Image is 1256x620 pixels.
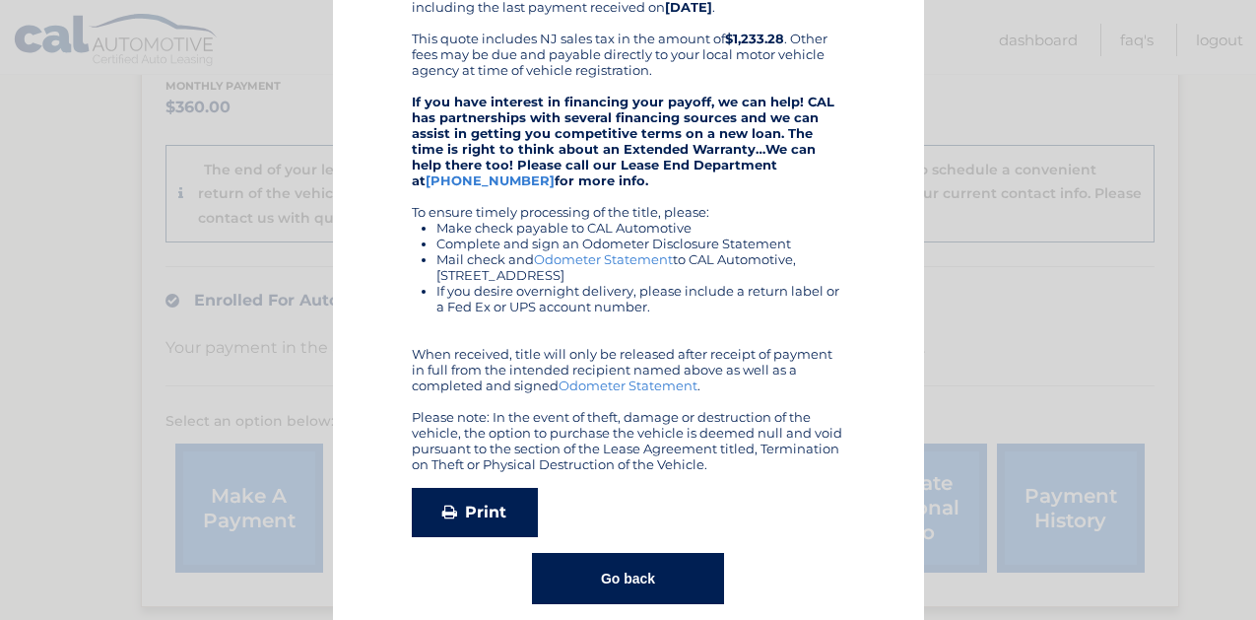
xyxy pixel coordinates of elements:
[532,553,724,604] button: Go back
[436,236,845,251] li: Complete and sign an Odometer Disclosure Statement
[534,251,673,267] a: Odometer Statement
[436,220,845,236] li: Make check payable to CAL Automotive
[436,283,845,314] li: If you desire overnight delivery, please include a return label or a Fed Ex or UPS account number.
[412,488,538,537] a: Print
[559,378,697,393] a: Odometer Statement
[725,31,784,46] b: $1,233.28
[426,172,555,188] a: [PHONE_NUMBER]
[412,94,834,188] strong: If you have interest in financing your payoff, we can help! CAL has partnerships with several fin...
[436,251,845,283] li: Mail check and to CAL Automotive, [STREET_ADDRESS]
